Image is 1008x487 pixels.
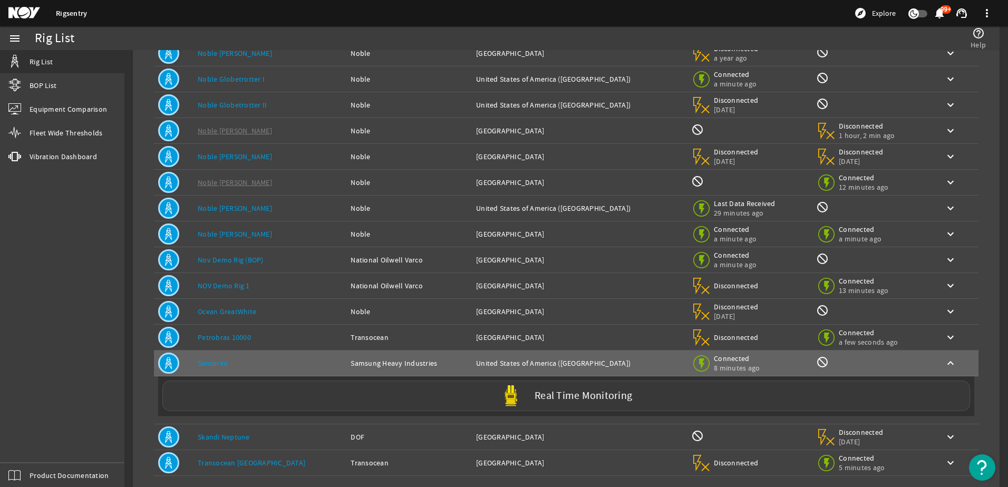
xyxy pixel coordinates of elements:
span: 12 minutes ago [839,182,889,192]
span: Connected [714,354,760,363]
button: 99+ [934,8,945,19]
span: [DATE] [839,157,884,166]
span: Disconnected [839,427,884,437]
mat-icon: keyboard_arrow_down [944,73,957,85]
span: a minute ago [714,79,759,89]
mat-icon: explore [854,7,867,20]
mat-icon: keyboard_arrow_down [944,228,957,240]
a: Noble Globetrotter I [198,74,265,84]
span: Connected [839,328,898,337]
mat-icon: keyboard_arrow_up [944,357,957,369]
span: Disconnected [714,458,759,467]
img: Yellowpod.svg [500,385,521,406]
mat-icon: keyboard_arrow_down [944,47,957,60]
a: NOV Demo Rig 1 [198,281,250,290]
div: Rig List [35,33,74,44]
span: Disconnected [714,302,759,311]
span: Fleet Wide Thresholds [30,128,102,138]
span: [DATE] [714,105,759,114]
mat-icon: keyboard_arrow_down [944,331,957,344]
div: Noble [351,203,468,213]
div: Noble [351,74,468,84]
button: Explore [850,5,900,22]
div: Noble [351,229,468,239]
mat-icon: keyboard_arrow_down [944,176,957,189]
mat-icon: Rig Monitoring not available for this rig [816,98,829,110]
a: Skandi Neptune [198,432,250,442]
div: United States of America ([GEOGRAPHIC_DATA]) [476,203,683,213]
span: Explore [872,8,896,18]
span: Connected [714,70,759,79]
div: [GEOGRAPHIC_DATA] [476,48,683,59]
a: Noble [PERSON_NAME] [198,229,272,239]
div: [GEOGRAPHIC_DATA] [476,255,683,265]
mat-icon: notifications [933,7,946,20]
div: United States of America ([GEOGRAPHIC_DATA]) [476,100,683,110]
a: Noble [PERSON_NAME] [198,203,272,213]
mat-icon: menu [8,32,21,45]
span: Disconnected [714,147,759,157]
div: [GEOGRAPHIC_DATA] [476,280,683,291]
a: Noble Globetrotter II [198,100,267,110]
span: Disconnected [714,281,759,290]
mat-icon: Rig Monitoring not available for this rig [816,252,829,265]
span: a few seconds ago [839,337,898,347]
mat-icon: keyboard_arrow_down [944,150,957,163]
span: 8 minutes ago [714,363,760,373]
span: Disconnected [839,147,884,157]
span: Connected [714,225,759,234]
div: Noble [351,177,468,188]
a: Nov Demo Rig (BOP) [198,255,264,265]
div: Noble [351,100,468,110]
span: a minute ago [714,260,759,269]
a: Real Time Monitoring [158,381,974,411]
span: Disconnected [839,121,895,131]
mat-icon: BOP Monitoring not available for this rig [691,175,704,188]
a: Santorini [198,358,227,368]
mat-icon: vibration [8,150,21,163]
mat-icon: keyboard_arrow_down [944,431,957,443]
div: National Oilwell Varco [351,255,468,265]
span: BOP List [30,80,56,91]
a: Noble [PERSON_NAME] [198,152,272,161]
span: 5 minutes ago [839,463,885,472]
a: Noble [PERSON_NAME] [198,126,272,135]
mat-icon: keyboard_arrow_down [944,456,957,469]
mat-icon: Rig Monitoring not available for this rig [816,304,829,317]
div: [GEOGRAPHIC_DATA] [476,306,683,317]
div: Transocean [351,332,468,343]
span: a minute ago [839,234,884,244]
span: 1 hour, 2 min ago [839,131,895,140]
span: Connected [839,173,889,182]
span: Disconnected [714,95,759,105]
mat-icon: Rig Monitoring not available for this rig [816,72,829,84]
span: [DATE] [714,157,759,166]
div: [GEOGRAPHIC_DATA] [476,332,683,343]
span: [DATE] [839,437,884,446]
span: Rig List [30,56,53,67]
a: Transocean [GEOGRAPHIC_DATA] [198,458,305,467]
span: Connected [839,453,885,463]
span: Connected [839,225,884,234]
mat-icon: keyboard_arrow_down [944,254,957,266]
span: Vibration Dashboard [30,151,97,162]
div: Transocean [351,457,468,468]
div: [GEOGRAPHIC_DATA] [476,177,683,188]
mat-icon: Rig Monitoring not available for this rig [816,201,829,213]
span: 13 minutes ago [839,286,889,295]
mat-icon: keyboard_arrow_down [944,279,957,292]
mat-icon: keyboard_arrow_down [944,202,957,215]
button: more_vert [974,1,1000,26]
span: Product Documentation [30,470,109,481]
div: Samsung Heavy Industries [351,358,468,368]
div: United States of America ([GEOGRAPHIC_DATA]) [476,74,683,84]
span: a year ago [714,53,759,63]
span: 29 minutes ago [714,208,776,218]
span: Last Data Received [714,199,776,208]
div: National Oilwell Varco [351,280,468,291]
mat-icon: BOP Monitoring not available for this rig [691,430,704,442]
div: [GEOGRAPHIC_DATA] [476,457,683,468]
span: [DATE] [714,311,759,321]
span: Connected [839,276,889,286]
mat-icon: Rig Monitoring not available for this rig [816,356,829,368]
